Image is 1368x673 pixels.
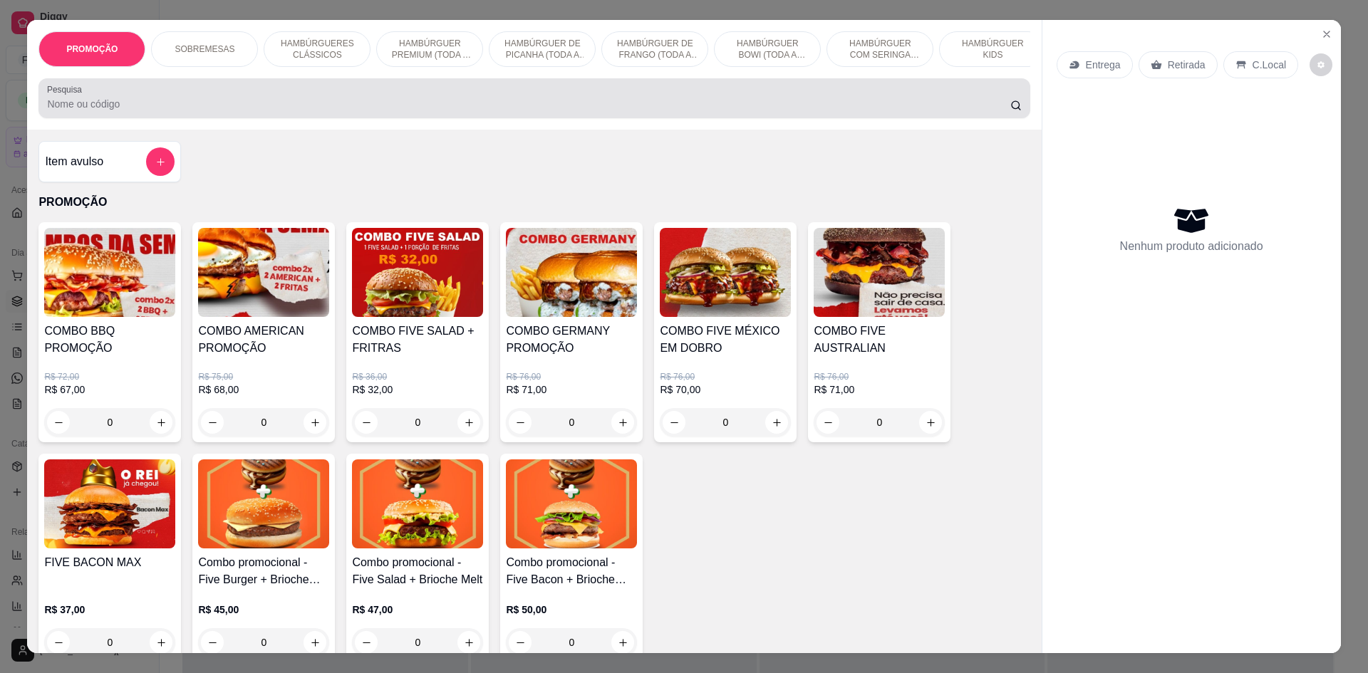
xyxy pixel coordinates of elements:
img: product-image [44,228,175,317]
p: R$ 50,00 [506,602,637,617]
p: R$ 37,00 [44,602,175,617]
label: Pesquisa [47,83,87,95]
img: product-image [352,228,483,317]
p: R$ 32,00 [352,382,483,397]
p: R$ 72,00 [44,371,175,382]
h4: COMBO GERMANY PROMOÇÃO [506,323,637,357]
button: decrease-product-quantity [47,411,70,434]
input: Pesquisa [47,97,1010,111]
img: product-image [198,459,329,548]
button: decrease-product-quantity [663,411,685,434]
p: R$ 67,00 [44,382,175,397]
p: R$ 75,00 [198,371,329,382]
p: R$ 45,00 [198,602,329,617]
img: product-image [660,228,791,317]
p: R$ 76,00 [814,371,945,382]
img: product-image [198,228,329,317]
img: product-image [506,459,637,548]
button: increase-product-quantity [304,411,326,434]
button: decrease-product-quantity [509,411,532,434]
p: R$ 76,00 [506,371,637,382]
p: HAMBÚRGUER COM SERINGA (TODA A LINHA SERINGA ACOMPANHA FRITAS DE CORTESIA) [839,38,921,61]
h4: COMBO BBQ PROMOÇÃO [44,323,175,357]
p: C.Local [1253,58,1286,72]
h4: COMBO FIVE AUSTRALIAN [814,323,945,357]
p: R$ 71,00 [814,382,945,397]
button: decrease-product-quantity [355,411,378,434]
p: PROMOÇÃO [66,43,118,55]
button: decrease-product-quantity [1310,53,1332,76]
button: increase-product-quantity [457,411,480,434]
p: Retirada [1168,58,1206,72]
p: SOBREMESAS [175,43,234,55]
p: R$ 76,00 [660,371,791,382]
h4: Item avulso [45,153,103,170]
button: decrease-product-quantity [201,411,224,434]
p: Nenhum produto adicionado [1120,238,1263,255]
p: HAMBÚRGUER KIDS [951,38,1034,61]
button: decrease-product-quantity [817,411,839,434]
button: increase-product-quantity [919,411,942,434]
p: HAMBÚRGUERES CLÁSSICOS [276,38,358,61]
h4: COMBO FIVE SALAD + FRITRAS [352,323,483,357]
p: HAMBÚRGUER PREMIUM (TODA A LINHA PREMIUM ACOMPANHA FRITAS DE CORTESIA) [388,38,471,61]
button: increase-product-quantity [765,411,788,434]
p: R$ 47,00 [352,602,483,617]
p: HAMBÚRGUER DE PICANHA (TODA A LINHA PICANHA ACOMPANHA FRITAS DE CORTESIA) [501,38,584,61]
p: HAMBÚRGUER BOWl (TODA A LINHA BOWl ACOMPANHA FRITAS DE CORTESIA) [726,38,809,61]
p: PROMOÇÃO [38,194,1030,211]
h4: FIVE BACON MAX [44,554,175,571]
p: R$ 68,00 [198,382,329,397]
p: Entrega [1086,58,1121,72]
h4: Combo promocional - Five Bacon + Brioche Melt [506,554,637,588]
button: increase-product-quantity [611,411,634,434]
p: HAMBÚRGUER DE FRANGO (TODA A LINHA FRANGO ACOMPANHA FRITAS DE CORTESIA) [613,38,696,61]
button: increase-product-quantity [150,411,172,434]
img: product-image [44,459,175,548]
p: R$ 71,00 [506,382,637,397]
h4: COMBO FIVE MÉXICO EM DOBRO [660,323,791,357]
img: product-image [814,228,945,317]
button: add-separate-item [146,147,175,176]
img: product-image [506,228,637,317]
button: Close [1315,23,1338,46]
h4: COMBO AMERICAN PROMOÇÃO [198,323,329,357]
h4: Combo promocional - Five Burger + Brioche Melt [198,554,329,588]
p: R$ 36,00 [352,371,483,382]
p: R$ 70,00 [660,382,791,397]
h4: Combo promocional - Five Salad + Brioche Melt [352,554,483,588]
img: product-image [352,459,483,548]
